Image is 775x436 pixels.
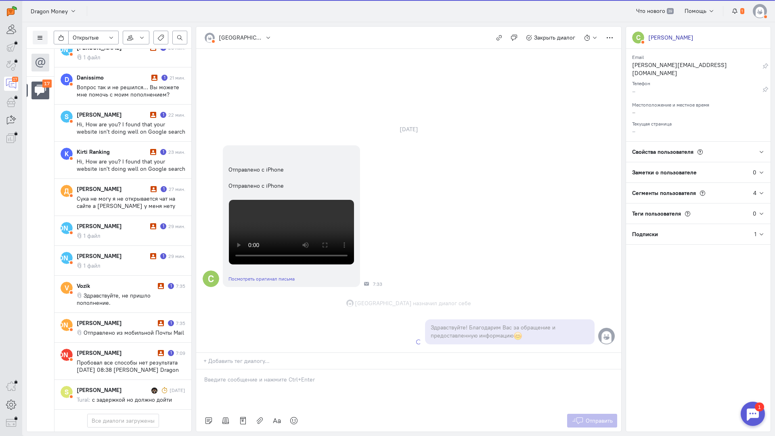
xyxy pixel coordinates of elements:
[228,276,295,282] a: Посмотреть оригинал письма
[161,387,168,393] i: Диалог был отложен и он напомнил о себе
[626,162,753,182] div: Заметки о пользователе
[754,230,756,238] div: 1
[632,148,693,155] span: Свойства пользователя
[208,272,214,284] text: С
[753,189,756,197] div: 4
[158,283,164,289] i: Диалог не разобран
[65,75,69,84] text: D
[667,8,674,15] span: 39
[26,4,81,18] button: Dragon Money
[77,349,156,357] div: [PERSON_NAME]
[740,8,744,15] span: 1
[391,124,427,135] div: [DATE]
[161,186,167,192] div: Есть неотвеченное сообщение пользователя
[632,52,644,60] small: Email
[168,320,174,326] div: Есть неотвеченное сообщение пользователя
[168,350,174,356] div: Есть неотвеченное сообщение пользователя
[753,4,767,18] img: default-v4.png
[753,168,756,176] div: 0
[150,223,156,229] i: Диалог не разобран
[77,386,149,394] div: [PERSON_NAME]
[7,6,17,16] img: carrot-quest.svg
[219,34,263,42] div: [GEOGRAPHIC_DATA]
[150,253,156,259] i: Диалог не разобран
[77,282,156,290] div: Vozik
[632,4,678,18] a: Что нового 39
[65,388,69,396] text: S
[680,4,719,18] button: Помощь
[534,34,575,41] span: Закрыть диалог
[77,292,151,306] span: Здравствуйте, не пришло пополнение.
[632,87,762,97] div: –
[77,84,179,134] span: Вопрос так и не решился… Вы можете мне помочь с моим пополнением? Отправлено из мобильной Почты M...
[632,118,765,127] div: Текущая страница
[160,112,166,118] div: Есть неотвеченное сообщение пользователя
[31,7,68,15] span: Dragon Money
[169,186,185,193] div: 27 мин.
[626,224,754,244] div: Подписки
[632,61,762,79] div: [PERSON_NAME][EMAIL_ADDRESS][DOMAIN_NAME]
[18,5,27,14] div: 1
[373,281,382,287] span: 7:33
[84,262,101,269] span: 1 файл
[168,223,185,230] div: 29 мин.
[77,121,185,157] span: Hi, How are you? I found that your website isn't doing well on Google search result. We can help ...
[727,4,749,18] button: 1
[176,283,185,289] div: 7:35
[77,158,185,194] span: Hi, How are you? I found that your website isn't doing well on Google search result. We can help ...
[73,34,99,42] span: Открытые
[84,54,101,61] span: 1 файл
[632,109,635,116] span: –
[84,232,101,239] span: 1 файл
[65,149,69,158] text: K
[77,73,149,82] div: Danissimo
[364,281,369,286] div: Почта
[150,149,156,155] i: Диалог не разобран
[92,396,172,403] span: с задержкой но должно дойти
[84,329,184,336] span: Отправлено из мобильной Почты Mail
[176,350,185,356] div: 7:09
[151,388,157,394] img: Tural
[632,210,681,217] span: Теги пользователя
[205,33,215,43] img: default-v4.png
[160,149,166,155] div: Есть неотвеченное сообщение пользователя
[160,253,166,259] div: Есть неотвеченное сообщение пользователя
[40,350,93,359] text: [PERSON_NAME]
[77,359,179,388] span: Пробовал все способы нет результата [DATE] 08:38 [PERSON_NAME] Dragon Money <[PERSON_NAME][EMAIL_...
[413,299,471,307] span: назначил диалог себе
[151,75,157,81] i: Диалог не разобран
[632,128,635,135] span: –
[632,99,765,108] div: Местоположение и местное время
[77,396,90,403] span: Tural:
[40,45,93,54] text: [PERSON_NAME]
[355,299,412,307] span: [GEOGRAPHIC_DATA]
[42,80,52,88] div: 17
[77,252,148,260] div: [PERSON_NAME]
[68,31,119,44] button: Открытые
[632,78,650,86] small: Телефон
[522,31,580,44] button: Закрыть диалог
[648,34,693,42] div: [PERSON_NAME]
[685,7,706,15] span: Помощь
[168,149,185,155] div: 23 мин.
[168,283,174,289] div: Есть неотвеченное сообщение пользователя
[170,74,185,81] div: 21 мин.
[77,222,148,230] div: [PERSON_NAME]
[158,320,164,326] i: Диалог не разобран
[636,33,641,42] text: С
[170,387,185,394] div: [DATE]
[161,75,168,81] div: Есть неотвеченное сообщение пользователя
[632,189,696,197] span: Сегменты пользователя
[151,186,157,192] i: Диалог не разобран
[77,111,148,119] div: [PERSON_NAME]
[64,187,69,195] text: Д
[40,321,93,329] text: [PERSON_NAME]
[168,253,185,260] div: 29 мин.
[77,195,177,231] span: Сука не могу я не открывается чат на сайте а [PERSON_NAME] у меня нету [DATE] 12:24, [PERSON_NAME...
[77,148,148,156] div: Kirti Ranking
[77,185,149,193] div: [PERSON_NAME]
[77,319,156,327] div: [PERSON_NAME]
[176,320,185,327] div: 7:35
[168,111,185,118] div: 22 мин.
[65,112,69,121] text: S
